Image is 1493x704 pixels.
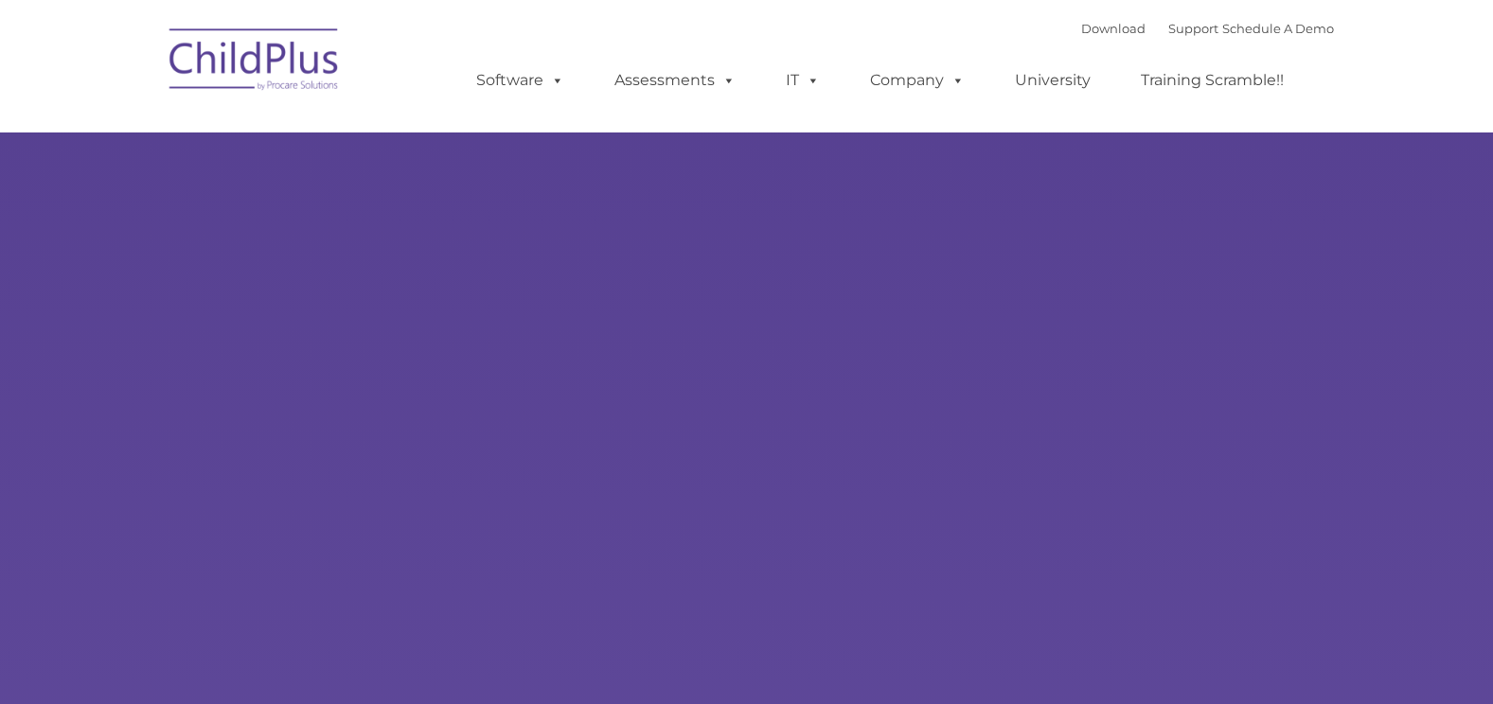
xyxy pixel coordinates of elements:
a: Download [1081,21,1146,36]
a: Company [851,62,984,99]
a: IT [767,62,839,99]
a: Schedule A Demo [1222,21,1334,36]
a: University [996,62,1110,99]
img: ChildPlus by Procare Solutions [160,15,349,110]
font: | [1081,21,1334,36]
a: Assessments [595,62,755,99]
a: Training Scramble!! [1122,62,1303,99]
a: Support [1168,21,1218,36]
a: Software [457,62,583,99]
